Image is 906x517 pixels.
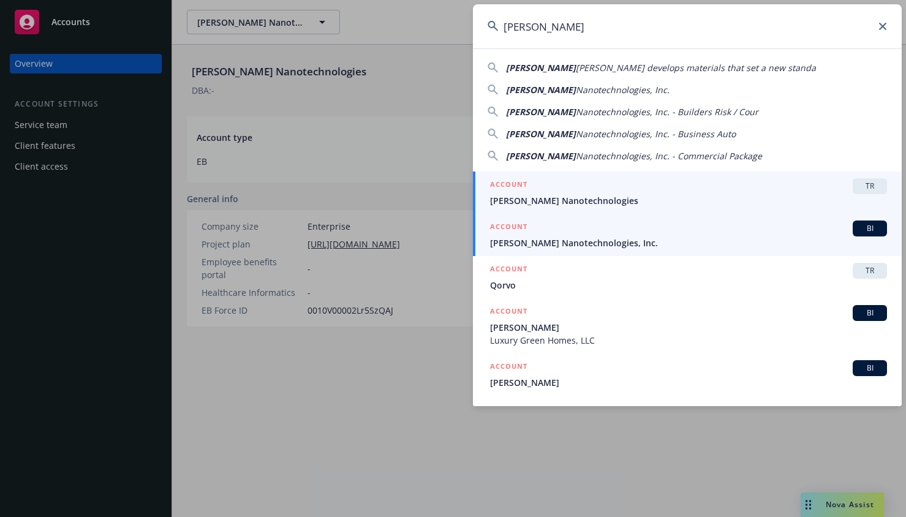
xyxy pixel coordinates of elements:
a: ACCOUNTBI[PERSON_NAME] [473,353,902,396]
h5: ACCOUNT [490,263,527,277]
span: [PERSON_NAME] [490,321,887,334]
a: ACCOUNTBI[PERSON_NAME]Luxury Green Homes, LLC [473,298,902,353]
span: [PERSON_NAME] [490,376,887,389]
span: [PERSON_NAME] Nanotechnologies [490,194,887,207]
span: TR [858,181,882,192]
span: BI [858,223,882,234]
span: Nanotechnologies, Inc. - Commercial Package [576,150,762,162]
span: [PERSON_NAME] [506,62,576,74]
h5: ACCOUNT [490,178,527,193]
span: BI [858,308,882,319]
h5: ACCOUNT [490,305,527,320]
a: POLICY [473,396,902,448]
a: ACCOUNTTR[PERSON_NAME] Nanotechnologies [473,172,902,214]
span: Nanotechnologies, Inc. - Business Auto [576,128,736,140]
span: Qorvo [490,279,887,292]
span: BI [858,363,882,374]
h5: ACCOUNT [490,221,527,235]
span: [PERSON_NAME] Nanotechnologies, Inc. [490,236,887,249]
span: [PERSON_NAME] [506,128,576,140]
span: [PERSON_NAME] develops materials that set a new standa [576,62,816,74]
span: [PERSON_NAME] [506,84,576,96]
h5: ACCOUNT [490,360,527,375]
h5: POLICY [490,402,518,415]
span: TR [858,265,882,276]
span: Luxury Green Homes, LLC [490,334,887,347]
span: [PERSON_NAME] [506,150,576,162]
a: ACCOUNTTRQorvo [473,256,902,298]
a: ACCOUNTBI[PERSON_NAME] Nanotechnologies, Inc. [473,214,902,256]
span: Nanotechnologies, Inc. - Builders Risk / Cour [576,106,758,118]
input: Search... [473,4,902,48]
span: Nanotechnologies, Inc. [576,84,670,96]
span: [PERSON_NAME] [506,106,576,118]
